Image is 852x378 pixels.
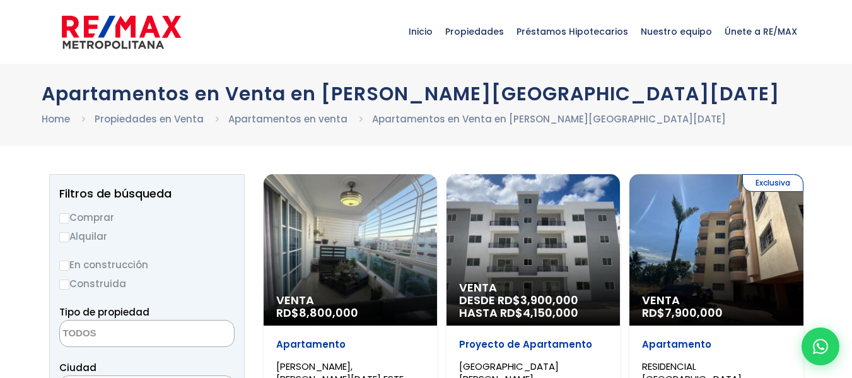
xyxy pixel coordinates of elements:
span: Ciudad [59,361,96,374]
h1: Apartamentos en Venta en [PERSON_NAME][GEOGRAPHIC_DATA][DATE] [42,83,811,105]
span: HASTA RD$ [459,307,607,319]
span: Venta [276,294,424,307]
p: Apartamento [276,338,424,351]
a: Home [42,112,70,126]
span: Únete a RE/MAX [718,13,803,50]
span: 7,900,000 [665,305,723,321]
span: Inicio [402,13,439,50]
label: En construcción [59,257,235,273]
span: DESDE RD$ [459,294,607,319]
a: Apartamentos en venta [228,112,347,126]
p: Apartamento [642,338,790,351]
span: Propiedades [439,13,510,50]
span: Venta [642,294,790,307]
input: Construida [59,280,69,290]
label: Construida [59,276,235,292]
span: 8,800,000 [299,305,358,321]
a: Propiedades en Venta [95,112,204,126]
li: Apartamentos en Venta en [PERSON_NAME][GEOGRAPHIC_DATA][DATE] [372,111,726,127]
img: remax-metropolitana-logo [62,13,181,51]
input: En construcción [59,261,69,271]
label: Alquilar [59,228,235,244]
span: Exclusiva [742,174,803,192]
span: Nuestro equipo [634,13,718,50]
span: Tipo de propiedad [59,305,149,319]
span: 4,150,000 [523,305,578,321]
label: Comprar [59,210,235,225]
span: RD$ [642,305,723,321]
span: 3,900,000 [520,292,578,308]
input: Comprar [59,213,69,223]
span: RD$ [276,305,358,321]
h2: Filtros de búsqueda [59,187,235,200]
p: Proyecto de Apartamento [459,338,607,351]
textarea: Search [60,321,182,348]
span: Préstamos Hipotecarios [510,13,634,50]
span: Venta [459,281,607,294]
input: Alquilar [59,232,69,242]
